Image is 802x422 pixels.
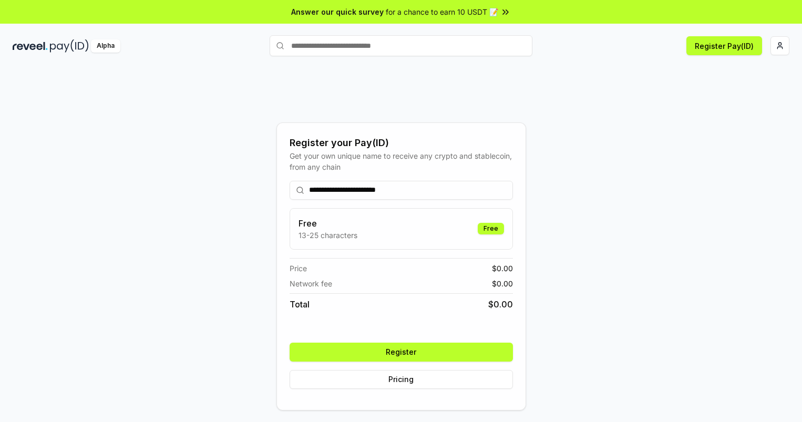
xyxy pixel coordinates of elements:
[299,217,357,230] h3: Free
[291,6,384,17] span: Answer our quick survey
[386,6,498,17] span: for a chance to earn 10 USDT 📝
[492,263,513,274] span: $ 0.00
[478,223,504,234] div: Free
[91,39,120,53] div: Alpha
[299,230,357,241] p: 13-25 characters
[488,298,513,311] span: $ 0.00
[290,370,513,389] button: Pricing
[290,298,310,311] span: Total
[492,278,513,289] span: $ 0.00
[290,263,307,274] span: Price
[290,136,513,150] div: Register your Pay(ID)
[290,150,513,172] div: Get your own unique name to receive any crypto and stablecoin, from any chain
[290,343,513,362] button: Register
[50,39,89,53] img: pay_id
[290,278,332,289] span: Network fee
[13,39,48,53] img: reveel_dark
[686,36,762,55] button: Register Pay(ID)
